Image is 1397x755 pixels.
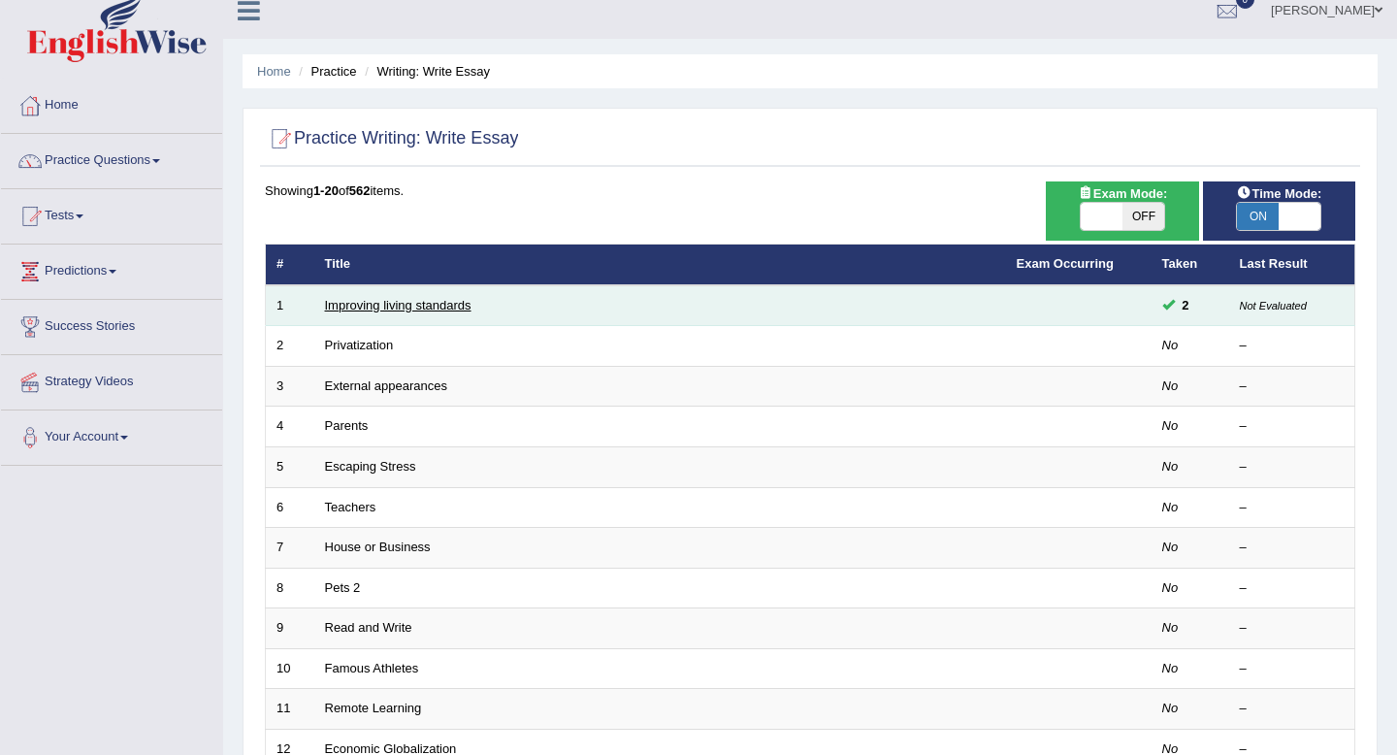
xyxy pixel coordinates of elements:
[1162,500,1179,514] em: No
[1070,183,1175,204] span: Exam Mode:
[1017,256,1114,271] a: Exam Occurring
[266,487,314,528] td: 6
[1237,203,1279,230] span: ON
[266,568,314,608] td: 8
[1240,458,1345,476] div: –
[266,407,314,447] td: 4
[266,245,314,285] th: #
[313,183,339,198] b: 1-20
[1162,580,1179,595] em: No
[325,701,422,715] a: Remote Learning
[1162,620,1179,635] em: No
[266,528,314,569] td: 7
[1162,701,1179,715] em: No
[1228,183,1329,204] span: Time Mode:
[1152,245,1229,285] th: Taken
[1162,338,1179,352] em: No
[1240,660,1345,678] div: –
[325,500,376,514] a: Teachers
[1162,378,1179,393] em: No
[349,183,371,198] b: 562
[1240,377,1345,396] div: –
[1229,245,1355,285] th: Last Result
[266,366,314,407] td: 3
[1175,295,1197,315] span: You can still take this question
[266,608,314,649] td: 9
[1162,540,1179,554] em: No
[1240,619,1345,638] div: –
[1240,499,1345,517] div: –
[266,648,314,689] td: 10
[325,298,471,312] a: Improving living standards
[325,338,394,352] a: Privatization
[1162,418,1179,433] em: No
[266,447,314,488] td: 5
[1,134,222,182] a: Practice Questions
[1240,700,1345,718] div: –
[1240,337,1345,355] div: –
[1,355,222,404] a: Strategy Videos
[325,459,416,474] a: Escaping Stress
[1046,181,1198,241] div: Show exams occurring in exams
[1240,300,1307,312] small: Not Evaluated
[325,620,412,635] a: Read and Write
[1,410,222,459] a: Your Account
[266,689,314,730] td: 11
[325,378,447,393] a: External appearances
[1,189,222,238] a: Tests
[325,580,361,595] a: Pets 2
[257,64,291,79] a: Home
[314,245,1006,285] th: Title
[294,62,356,81] li: Practice
[1162,459,1179,474] em: No
[325,661,419,675] a: Famous Athletes
[1240,417,1345,436] div: –
[325,418,369,433] a: Parents
[360,62,490,81] li: Writing: Write Essay
[1,79,222,127] a: Home
[266,326,314,367] td: 2
[325,540,431,554] a: House or Business
[1122,203,1164,230] span: OFF
[266,285,314,326] td: 1
[1240,579,1345,598] div: –
[1162,661,1179,675] em: No
[1240,539,1345,557] div: –
[265,181,1355,200] div: Showing of items.
[265,124,518,153] h2: Practice Writing: Write Essay
[1,245,222,293] a: Predictions
[1,300,222,348] a: Success Stories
